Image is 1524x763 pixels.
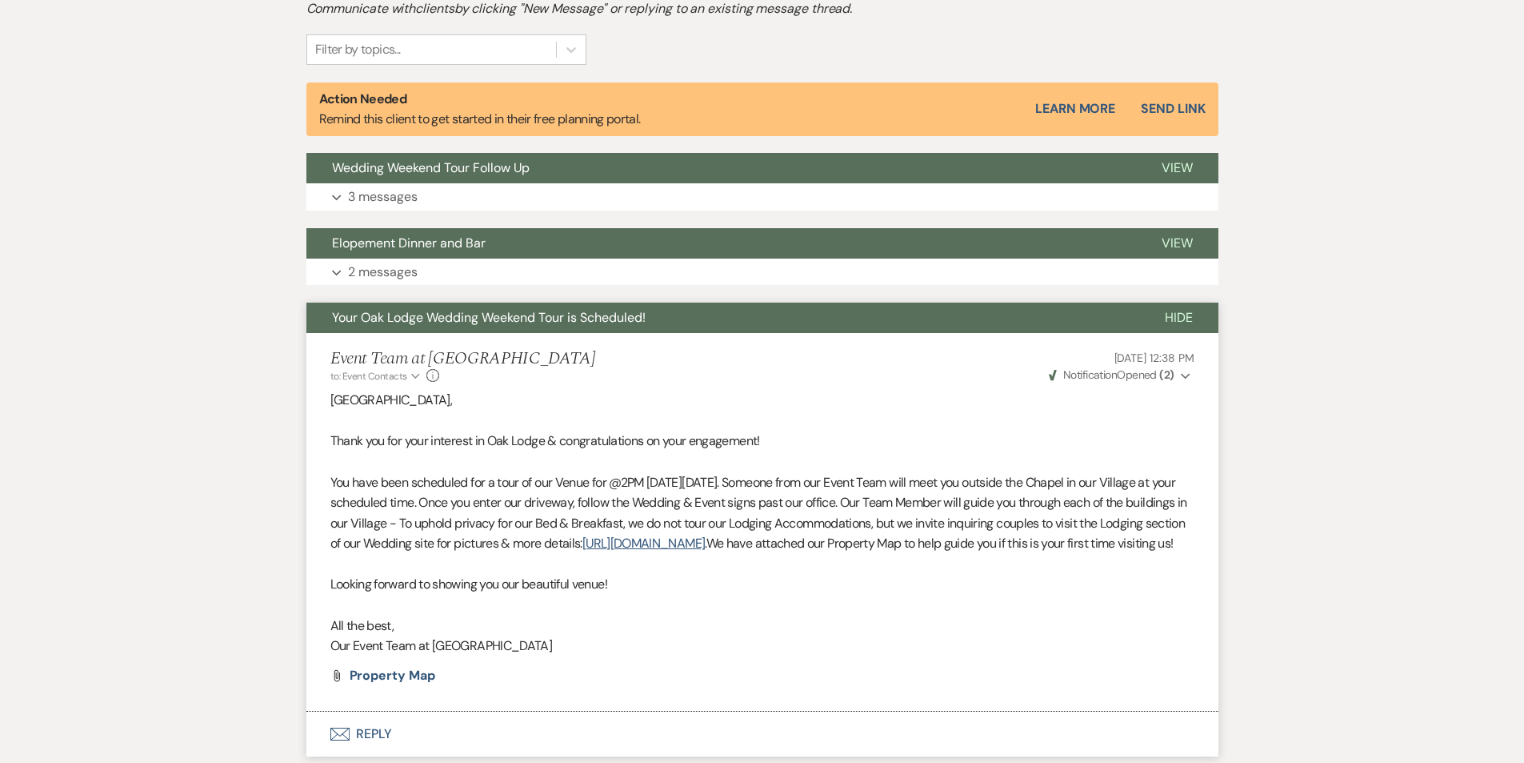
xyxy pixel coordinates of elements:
[1162,235,1193,251] span: View
[306,303,1139,333] button: Your Oak Lodge Wedding Weekend Tour is Scheduled!
[319,89,641,130] p: Remind this client to get started in their free planning portal.
[706,535,1174,552] span: We have attached our Property Map to help guide you if this is your first time visiting us!
[330,576,607,592] span: Looking forward to showing you our beautiful venue!
[330,369,422,384] button: to: Event Contacts
[1136,228,1218,259] button: View
[350,669,435,682] a: Property Map
[330,390,1194,411] p: [GEOGRAPHIC_DATA],
[330,617,394,634] span: All the best,
[348,187,418,207] p: 3 messages
[1139,303,1218,333] button: Hide
[319,90,407,107] strong: Action Needed
[330,432,760,449] span: Thank you for your interest in Oak Lodge & congratulations on your engagement!
[306,259,1218,286] button: 2 messages
[306,153,1136,183] button: Wedding Weekend Tour Follow Up
[1159,367,1174,382] strong: ( 2 )
[330,472,1194,554] p: .
[306,228,1136,259] button: Elopement Dinner and Bar
[330,370,407,383] span: to: Event Contacts
[1046,367,1194,384] button: NotificationOpened (2)
[1035,99,1115,118] a: Learn More
[1141,102,1205,115] button: Send Link
[330,474,1187,552] span: You have been scheduled for a tour of our Venue for @2PM [DATE][DATE]. Someone from our Event Tea...
[582,535,705,552] a: [URL][DOMAIN_NAME]
[1162,159,1193,176] span: View
[348,262,418,283] p: 2 messages
[332,235,486,251] span: Elopement Dinner and Bar
[1165,309,1193,326] span: Hide
[1063,367,1117,382] span: Notification
[350,667,435,684] span: Property Map
[332,159,530,176] span: Wedding Weekend Tour Follow Up
[1114,351,1194,365] span: [DATE] 12:38 PM
[306,183,1218,211] button: 3 messages
[306,712,1218,757] button: Reply
[1049,367,1174,382] span: Opened
[315,40,401,59] div: Filter by topics...
[330,636,1194,657] p: Our Event Team at [GEOGRAPHIC_DATA]
[1136,153,1218,183] button: View
[330,349,596,369] h5: Event Team at [GEOGRAPHIC_DATA]
[332,309,646,326] span: Your Oak Lodge Wedding Weekend Tour is Scheduled!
